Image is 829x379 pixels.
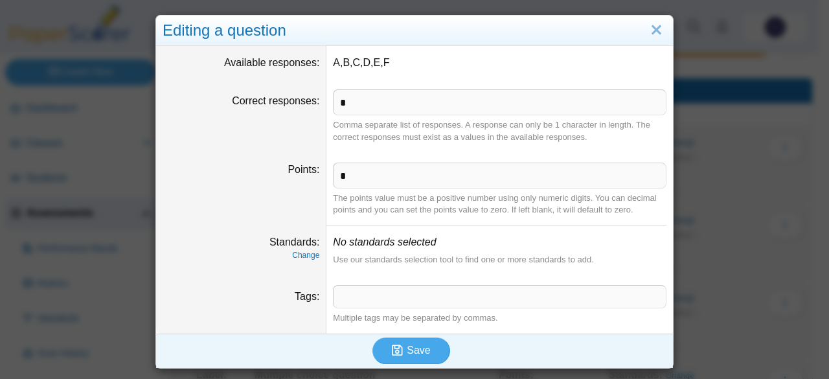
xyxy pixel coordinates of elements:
[232,95,319,106] label: Correct responses
[333,285,666,308] tags: ​
[372,338,450,363] button: Save
[646,19,666,41] a: Close
[288,164,319,175] label: Points
[224,57,319,68] label: Available responses
[292,251,319,260] a: Change
[326,46,673,80] dd: A,B,C,D,E,F
[295,291,319,302] label: Tags
[269,236,319,247] label: Standards
[156,16,673,46] div: Editing a question
[333,312,666,324] div: Multiple tags may be separated by commas.
[407,345,430,356] span: Save
[333,254,666,266] div: Use our standards selection tool to find one or more standards to add.
[333,192,666,216] div: The points value must be a positive number using only numeric digits. You can decimal points and ...
[333,119,666,143] div: Comma separate list of responses. A response can only be 1 character in length. The correct respo...
[333,236,436,247] i: No standards selected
